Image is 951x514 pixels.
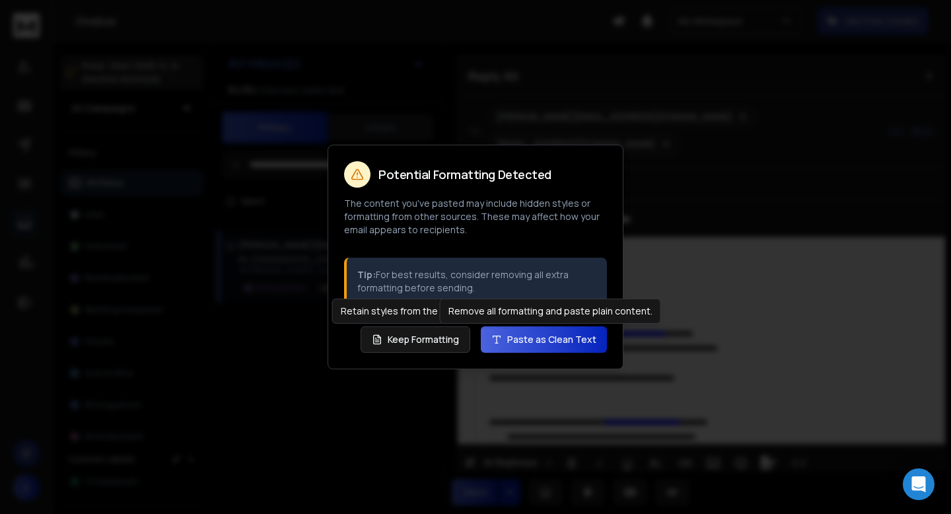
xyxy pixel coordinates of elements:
[481,326,607,353] button: Paste as Clean Text
[357,268,596,295] p: For best results, consider removing all extra formatting before sending.
[903,468,934,500] div: Open Intercom Messenger
[361,326,470,353] button: Keep Formatting
[378,168,551,180] h2: Potential Formatting Detected
[357,268,376,281] strong: Tip:
[440,299,661,324] div: Remove all formatting and paste plain content.
[332,299,515,324] div: Retain styles from the original source.
[344,197,607,237] p: The content you've pasted may include hidden styles or formatting from other sources. These may a...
